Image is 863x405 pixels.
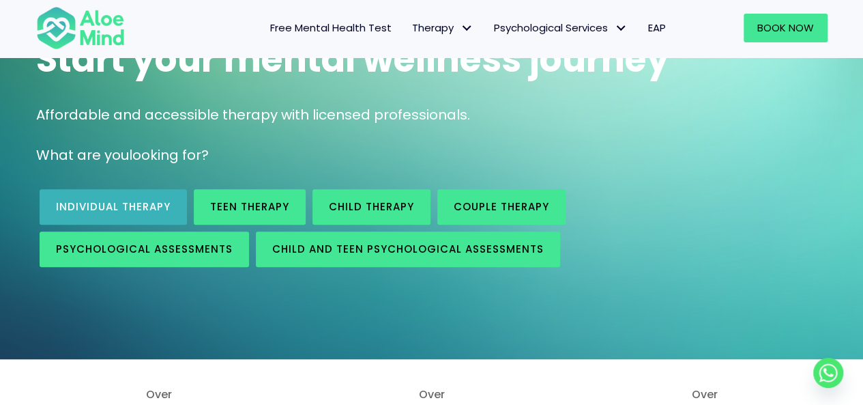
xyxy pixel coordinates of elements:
span: Psychological Services [494,20,628,35]
span: Therapy [412,20,473,35]
p: Affordable and accessible therapy with licensed professionals. [36,105,828,125]
a: Whatsapp [813,358,843,388]
span: EAP [648,20,666,35]
a: Child and Teen Psychological assessments [256,232,560,267]
a: Individual therapy [40,189,187,225]
a: Teen Therapy [194,189,306,225]
span: looking for? [129,145,209,165]
a: Psychological ServicesPsychological Services: submenu [484,14,638,42]
span: Couple therapy [454,199,549,214]
span: Psychological assessments [56,242,233,256]
span: Teen Therapy [210,199,289,214]
span: Over [308,387,554,402]
a: EAP [638,14,676,42]
span: Individual therapy [56,199,171,214]
span: Child Therapy [329,199,414,214]
span: Child and Teen Psychological assessments [272,242,544,256]
span: Start your mental wellness journey [36,34,669,84]
a: Couple therapy [437,189,566,225]
a: Free Mental Health Test [260,14,402,42]
span: Over [581,387,827,402]
a: TherapyTherapy: submenu [402,14,484,42]
nav: Menu [143,14,676,42]
span: Therapy: submenu [457,18,477,38]
a: Book Now [744,14,828,42]
img: Aloe mind Logo [36,5,125,51]
span: Free Mental Health Test [270,20,392,35]
span: Book Now [757,20,814,35]
span: Over [36,387,282,402]
span: Psychological Services: submenu [611,18,631,38]
a: Child Therapy [312,189,430,225]
span: What are you [36,145,129,165]
a: Psychological assessments [40,232,249,267]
